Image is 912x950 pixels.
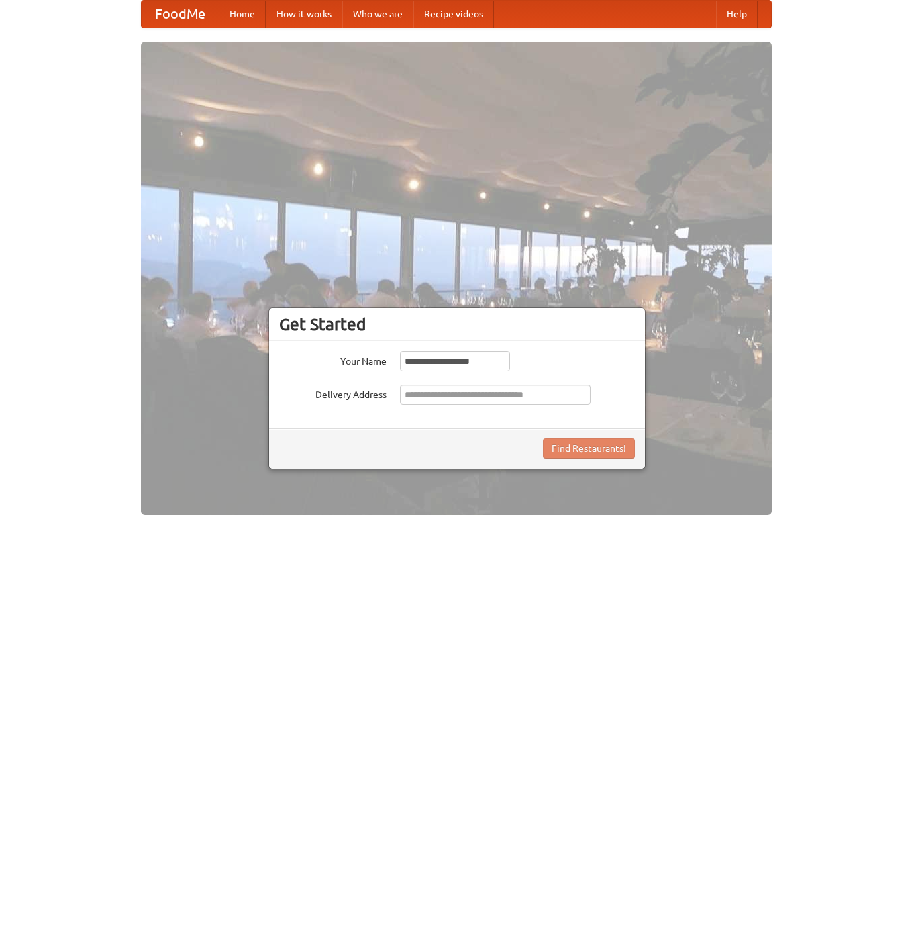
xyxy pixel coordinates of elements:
[342,1,413,28] a: Who we are
[716,1,758,28] a: Help
[279,385,387,401] label: Delivery Address
[266,1,342,28] a: How it works
[142,1,219,28] a: FoodMe
[279,314,635,334] h3: Get Started
[219,1,266,28] a: Home
[279,351,387,368] label: Your Name
[543,438,635,459] button: Find Restaurants!
[413,1,494,28] a: Recipe videos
